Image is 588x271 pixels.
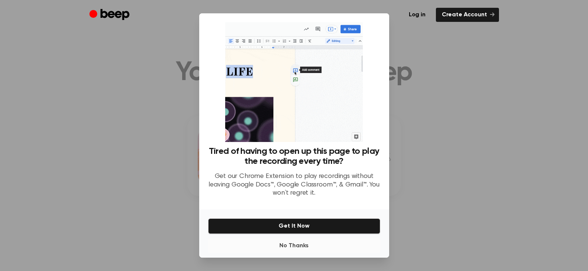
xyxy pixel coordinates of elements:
[208,218,380,234] button: Get It Now
[403,8,431,22] a: Log in
[208,146,380,166] h3: Tired of having to open up this page to play the recording every time?
[225,22,363,142] img: Beep extension in action
[208,172,380,198] p: Get our Chrome Extension to play recordings without leaving Google Docs™, Google Classroom™, & Gm...
[89,8,131,22] a: Beep
[208,238,380,253] button: No Thanks
[436,8,499,22] a: Create Account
